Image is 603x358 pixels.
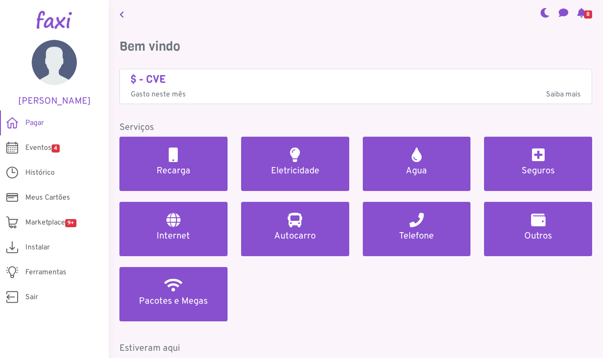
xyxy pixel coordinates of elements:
[131,73,581,100] a: $ - CVE Gasto neste mêsSaiba mais
[65,219,76,227] span: 9+
[584,10,592,19] span: 8
[252,231,338,242] h5: Autocarro
[25,167,55,178] span: Histórico
[131,73,581,86] h4: $ - CVE
[119,343,592,354] h5: Estiveram aqui
[241,202,349,256] a: Autocarro
[484,137,592,191] a: Seguros
[130,231,217,242] h5: Internet
[374,231,460,242] h5: Telefone
[374,166,460,177] h5: Agua
[546,89,581,100] span: Saiba mais
[130,166,217,177] h5: Recarga
[130,296,217,307] h5: Pacotes e Megas
[495,166,581,177] h5: Seguros
[25,292,38,303] span: Sair
[484,202,592,256] a: Outros
[252,166,338,177] h5: Eletricidade
[241,137,349,191] a: Eletricidade
[131,89,581,100] p: Gasto neste mês
[25,192,70,203] span: Meus Cartões
[363,137,471,191] a: Agua
[52,144,60,153] span: 4
[14,96,95,107] h5: [PERSON_NAME]
[119,202,228,256] a: Internet
[119,122,592,133] h5: Serviços
[25,143,60,153] span: Eventos
[25,217,76,228] span: Marketplace
[14,40,95,107] a: [PERSON_NAME]
[25,118,44,129] span: Pagar
[119,137,228,191] a: Recarga
[363,202,471,256] a: Telefone
[495,231,581,242] h5: Outros
[119,39,592,54] h3: Bem vindo
[119,267,228,321] a: Pacotes e Megas
[25,242,50,253] span: Instalar
[25,267,66,278] span: Ferramentas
